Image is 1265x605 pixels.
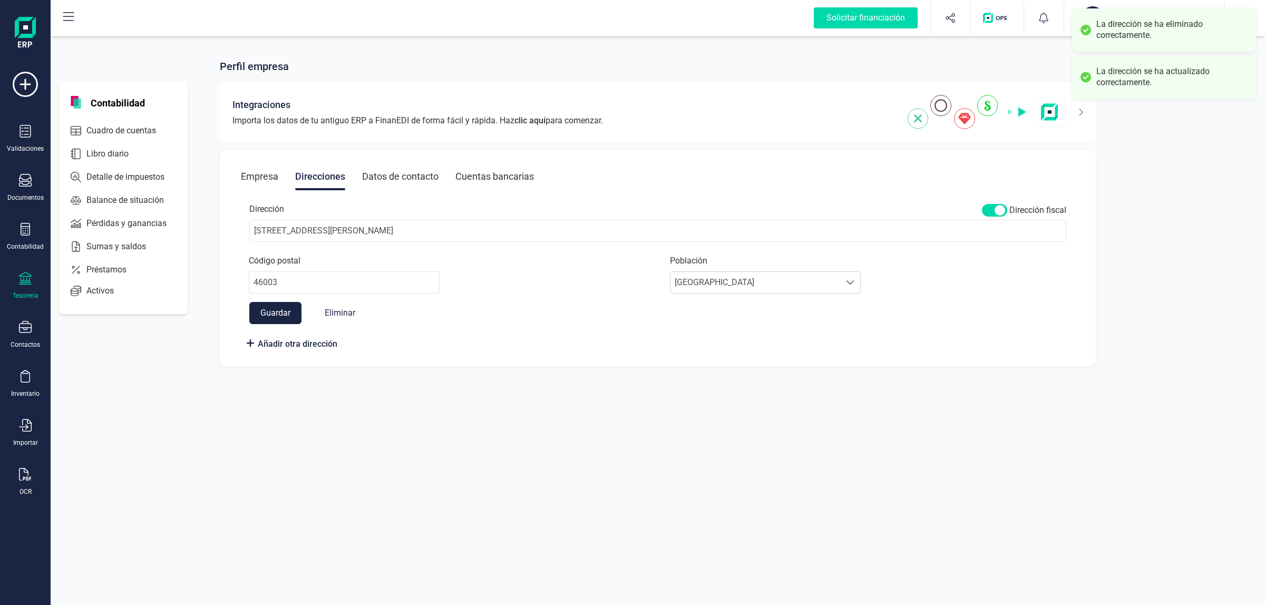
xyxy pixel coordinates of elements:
[7,242,44,251] div: Contabilidad
[1081,6,1104,30] div: TR
[7,144,44,153] div: Validaciones
[82,285,133,297] span: Activos
[82,264,145,276] span: Préstamos
[908,95,1065,129] img: integrations-img
[249,203,284,216] label: Dirección
[7,193,44,202] div: Documentos
[232,97,290,112] span: Integraciones
[514,115,546,125] span: clic aquí
[15,17,36,51] img: Logo Finanedi
[82,194,183,207] span: Balance de situación
[249,302,301,324] button: Guardar
[249,255,300,267] label: Código postal
[82,171,183,183] span: Detalle de impuestos
[258,338,337,350] span: Añadir otra dirección
[20,487,32,496] div: OCR
[455,163,534,190] div: Cuentas bancarias
[84,96,151,109] span: Contabilidad
[314,302,366,324] button: Eliminar
[362,163,439,190] div: Datos de contacto
[232,114,603,127] span: Importa los datos de tu antiguo ERP a FinanEDI de forma fácil y rápida. Haz para comenzar.
[1096,19,1249,41] div: La dirección se ha eliminado correctamente.
[11,389,40,398] div: Inventario
[82,148,148,160] span: Libro diario
[82,240,165,253] span: Sumas y saldos
[670,272,840,293] span: [GEOGRAPHIC_DATA]
[13,291,38,300] div: Tesorería
[1096,66,1249,89] div: La dirección se ha actualizado correctamente.
[11,340,40,349] div: Contactos
[801,1,930,35] button: Solicitar financiación
[670,255,707,267] label: Población
[13,438,38,447] div: Importar
[82,124,175,137] span: Cuadro de cuentas
[814,7,918,28] div: Solicitar financiación
[295,163,345,190] div: Direcciones
[1009,204,1066,217] span: Dirección fiscal
[82,217,186,230] span: Pérdidas y ganancias
[220,59,289,74] span: Perfil empresa
[241,163,278,190] div: Empresa
[1077,1,1212,35] button: TRTRADE ASSETS CAPITAL SL[PERSON_NAME]
[977,1,1017,35] button: Logo de OPS
[983,13,1011,23] img: Logo de OPS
